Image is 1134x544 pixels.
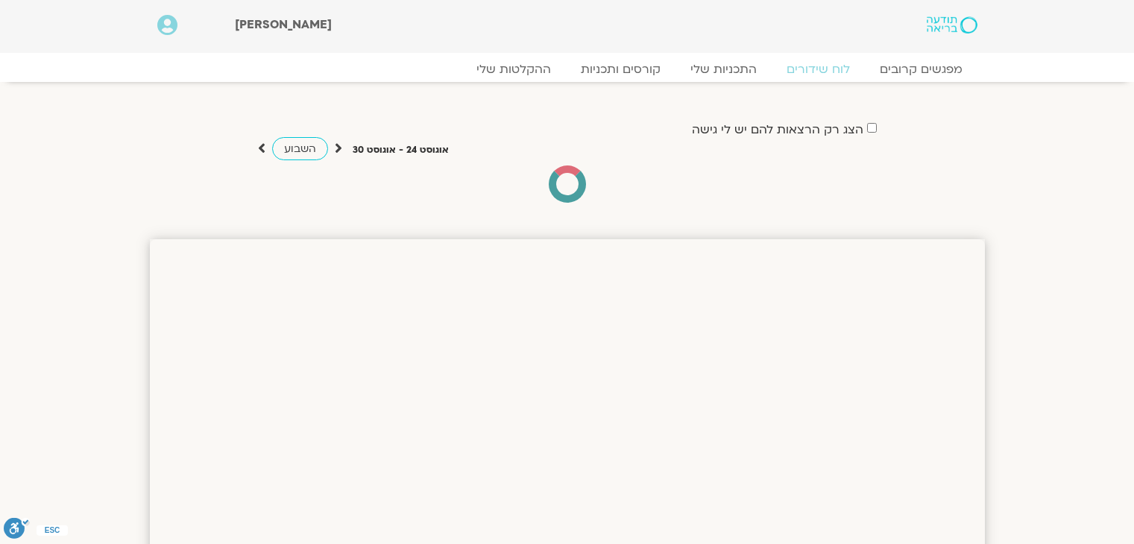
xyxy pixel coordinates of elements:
a: מפגשים קרובים [865,62,977,77]
nav: Menu [157,62,977,77]
label: הצג רק הרצאות להם יש לי גישה [692,123,863,136]
a: ההקלטות שלי [462,62,566,77]
a: לוח שידורים [772,62,865,77]
a: קורסים ותכניות [566,62,675,77]
span: [PERSON_NAME] [235,16,332,33]
p: אוגוסט 24 - אוגוסט 30 [353,142,449,158]
a: התכניות שלי [675,62,772,77]
a: השבוע [272,137,328,160]
span: השבוע [284,142,316,156]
